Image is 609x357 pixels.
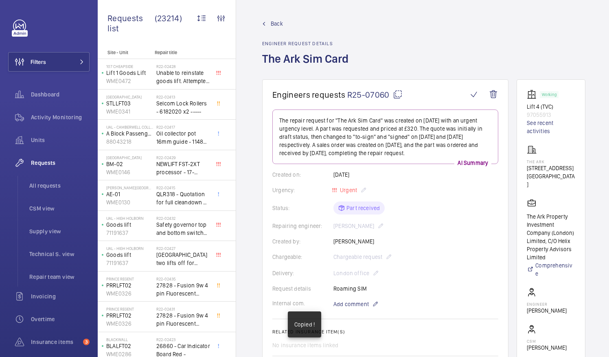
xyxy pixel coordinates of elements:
p: Lift 1 Goods Lift [106,69,153,77]
p: 97055913 [527,111,575,119]
p: Site - Unit [98,50,151,55]
span: Invoicing [31,292,90,300]
p: BLALFT02 [106,342,153,350]
h1: The Ark Sim Card [262,51,353,79]
p: AE-01 [106,190,153,198]
p: [STREET_ADDRESS] [527,164,575,172]
span: Requests [31,159,90,167]
p: The repair request for "The Ark Sim Card" was created on [DATE] with an urgent urgency level. A p... [279,116,491,157]
span: Back [271,20,283,28]
h2: R22-02429 [156,155,210,160]
span: QLR318 - Quotation for full cleandown of lift and motor room at, Workspace, [PERSON_NAME][GEOGRAP... [156,190,210,206]
h2: R22-02427 [156,246,210,251]
p: UAL - High Holborn [106,246,153,251]
p: [GEOGRAPHIC_DATA] [106,155,153,160]
span: Engineers requests [272,90,346,100]
span: Repair team view [29,273,90,281]
h2: R22-02431 [156,307,210,311]
span: R25-07060 [347,90,403,100]
span: Unable to reinstate goods lift. Attempted to swap control boards with PL2, no difference. Technic... [156,69,210,85]
h2: Engineer request details [262,41,353,46]
p: Engineer [527,302,567,307]
span: Units [31,136,90,144]
span: 3 [83,339,90,345]
p: Copied ! [294,320,315,329]
span: Safety governor top and bottom switches not working from an immediate defect. Lift passenger lift... [156,221,210,237]
p: A Block Passenger Lift 2 (B) L/H [106,129,153,138]
p: Blackwall [106,337,153,342]
a: Comprehensive [527,261,575,278]
span: NEWLIFT FST-2XT processor - 17-02000003 1021,00 euros x1 [156,160,210,176]
span: All requests [29,182,90,190]
span: 27828 - Fusion 9w 4 pin Fluorescent Lamp / Bulb - Used on Prince regent lift No2 car top test con... [156,311,210,328]
p: Lift 4 (TVC) [527,103,575,111]
p: PRRLFT02 [106,281,153,289]
p: WME0130 [106,198,153,206]
span: Add comment [333,300,369,308]
p: [PERSON_NAME] [527,307,567,315]
p: WME0341 [106,107,153,116]
p: [PERSON_NAME] [527,344,567,352]
span: Oil collector pot 16mm guide - 11482 x2 [156,129,210,146]
h2: R22-02435 [156,276,210,281]
p: Goods lift [106,221,153,229]
p: Repair title [155,50,208,55]
span: CSM view [29,204,90,212]
p: WME0472 [106,77,153,85]
p: The Ark [527,159,575,164]
p: 107 Cheapside [106,64,153,69]
h2: R22-02432 [156,216,210,221]
span: Requests list [107,13,155,33]
p: PRRLFT02 [106,311,153,320]
h2: R22-02423 [156,337,210,342]
p: WME0326 [106,320,153,328]
h2: R22-02413 [156,94,210,99]
h2: R22-02417 [156,125,210,129]
p: AI Summary [454,159,491,167]
span: Filters [31,58,46,66]
span: Activity Monitoring [31,113,90,121]
p: 88043218 [106,138,153,146]
span: Technical S. view [29,250,90,258]
a: See recent activities [527,119,575,135]
h2: R22-02415 [156,185,210,190]
button: Filters [8,52,90,72]
p: UAL - High Holborn [106,216,153,221]
span: Overtime [31,315,90,323]
p: Prince Regent [106,276,153,281]
p: [GEOGRAPHIC_DATA] [527,172,575,188]
p: 71191637 [106,259,153,267]
p: WME0326 [106,289,153,298]
p: 71191637 [106,229,153,237]
p: Prince Regent [106,307,153,311]
p: Working [542,93,556,96]
span: 27828 - Fusion 9w 4 pin Fluorescent Lamp / Bulb - Used on Prince regent lift No2 car top test con... [156,281,210,298]
p: [PERSON_NAME][GEOGRAPHIC_DATA] [106,185,153,190]
p: UAL - Camberwell College of Arts [106,125,153,129]
p: STLLFT03 [106,99,153,107]
p: BM-02 [106,160,153,168]
h2: R22-02428 [156,64,210,69]
span: Insurance items [31,338,80,346]
span: Dashboard [31,90,90,99]
span: Supply view [29,227,90,235]
span: Selcom Lock Rollers - 6182020 x2 ----- [156,99,210,116]
p: [GEOGRAPHIC_DATA] [106,94,153,99]
p: The Ark Property Investment Company (London) Limited, C/O Helix Property Advisors Limited [527,212,575,261]
h2: Related insurance item(s) [272,329,498,335]
p: Goods lift [106,251,153,259]
img: elevator.svg [527,90,540,99]
span: [GEOGRAPHIC_DATA] two lifts off for safety governor rope switches at top and bottom. Immediate de... [156,251,210,267]
p: WME0146 [106,168,153,176]
p: CSM [527,339,567,344]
